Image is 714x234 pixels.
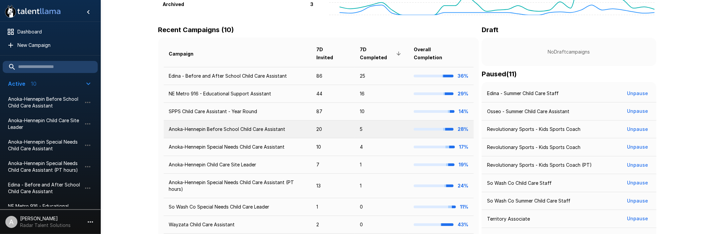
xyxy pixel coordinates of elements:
button: Unpause [625,177,651,189]
p: Revolutionary Sports - Kids Sports Coach (PT) [487,162,592,168]
td: 13 [311,174,354,198]
span: 7D Invited [316,46,349,62]
td: Anoka-Hennepin Child Care Site Leader [164,156,311,174]
p: Osseo - Summer Child Care Assistant [487,108,569,115]
td: 87 [311,103,354,121]
td: NE Metro 916 - Educational Support Assistant [164,85,311,102]
p: Revolutionary Sports - Kids Sports Coach [487,144,580,151]
span: Campaign [169,50,203,58]
p: So Wash Co Child Care Staff [487,180,552,186]
p: So Wash Co Summer Child Care Staff [487,198,570,204]
button: Unpause [625,141,651,153]
button: Unpause [625,87,651,100]
p: 3 [310,1,313,8]
td: Anoka-Hennepin Special Needs Child Care Assistant [164,138,311,156]
p: No Draft campaigns [492,49,646,55]
p: Territory Associate [487,216,530,222]
button: Unpause [625,213,651,225]
td: 10 [311,138,354,156]
td: 16 [354,85,408,102]
button: Unpause [625,195,651,207]
td: So Wash Co Special Needs Child Care Leader [164,198,311,216]
td: 44 [311,85,354,102]
td: 86 [311,67,354,85]
td: 25 [354,67,408,85]
b: 36% [458,73,468,79]
button: Unpause [625,159,651,171]
b: Recent Campaigns (10) [158,26,234,34]
td: SPPS Child Care Assistant - Year Round [164,103,311,121]
b: 24% [458,183,468,188]
td: 0 [354,198,408,216]
td: 20 [311,121,354,138]
b: 14% [459,108,468,114]
p: Edina - Summer Child Care Staff [487,90,559,97]
button: Unpause [625,123,651,136]
button: Unpause [625,105,651,118]
td: Anoka-Hennepin Special Needs Child Care Assistant (PT hours) [164,174,311,198]
b: Draft [482,26,498,34]
b: 19% [459,162,468,167]
td: 10 [354,103,408,121]
b: 17% [459,144,468,150]
b: Paused ( 11 ) [482,70,517,78]
td: 1 [311,198,354,216]
td: 5 [354,121,408,138]
td: Anoka-Hennepin Before School Child Care Assistant [164,121,311,138]
td: 1 [354,156,408,174]
b: 43% [458,222,468,227]
td: 4 [354,138,408,156]
td: 1 [354,174,408,198]
td: Edina - Before and After School Child Care Assistant [164,67,311,85]
p: Revolutionary Sports - Kids Sports Coach [487,126,580,133]
span: 7D Completed [360,46,403,62]
td: Wayzata Child Care Assistant [164,216,311,234]
b: 29% [458,91,468,96]
b: 11% [460,204,468,210]
td: 2 [311,216,354,234]
td: 0 [354,216,408,234]
b: 28% [458,126,468,132]
td: 7 [311,156,354,174]
span: Overall Completion [414,46,468,62]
